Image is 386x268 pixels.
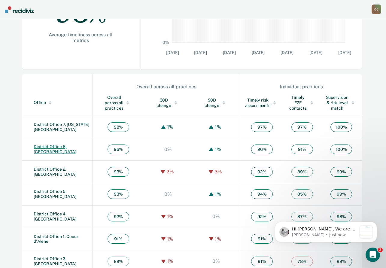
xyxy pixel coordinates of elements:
span: 96 % [251,145,273,154]
span: 91 % [291,145,313,154]
span: 89 % [291,167,313,177]
div: 0% [211,214,221,219]
text: [DATE] [223,50,236,55]
span: 92 % [251,167,273,177]
th: Toggle SortBy [144,90,192,116]
a: District Office 1, Coeur d'Alene [34,234,78,244]
div: Individual practices [241,84,362,90]
span: 98 % [108,122,129,132]
span: 91 % [251,234,273,244]
div: Overall across all practices [93,84,240,90]
span: 99 % [330,167,352,177]
text: [DATE] [309,50,322,55]
th: Toggle SortBy [284,90,321,116]
span: 99 % [330,189,352,199]
div: Overall across all practices [105,95,132,111]
div: 0% [163,147,173,152]
div: 3% [213,169,223,175]
text: [DATE] [194,50,207,55]
span: 2 [378,248,383,252]
span: 97 % [251,122,273,132]
span: 94 % [251,189,273,199]
span: 91 % [251,257,273,266]
th: Toggle SortBy [321,90,362,116]
button: CC [372,5,381,14]
div: Timely risk assessments [245,97,279,108]
span: 93 % [108,167,129,177]
a: District Office 5, [GEOGRAPHIC_DATA] [34,189,76,199]
th: Toggle SortBy [192,90,240,116]
text: [DATE] [251,50,264,55]
text: [DATE] [338,50,351,55]
span: 97 % [291,122,313,132]
div: Office [34,100,90,105]
div: 1% [166,258,175,264]
div: 1% [213,147,223,152]
div: 1% [213,124,223,130]
a: District Office 7, [US_STATE][GEOGRAPHIC_DATA] [34,122,89,132]
div: 2% [165,169,175,175]
iframe: Intercom live chat [366,248,380,262]
span: 100 % [330,122,352,132]
iframe: Intercom notifications message [266,210,386,252]
div: 1% [213,191,223,197]
div: Average timeliness across all metrics [41,32,120,43]
span: 91 % [108,234,129,244]
span: 89 % [108,257,129,266]
div: Timely F2F contacts [288,95,316,111]
div: 1% [166,124,175,130]
a: District Office 2, [GEOGRAPHIC_DATA] [34,167,76,177]
span: 85 % [291,189,313,199]
text: [DATE] [166,50,179,55]
span: 92 % [251,212,273,221]
span: 99 % [330,257,352,266]
span: 93 % [108,189,129,199]
div: 1% [166,236,175,242]
span: 96 % [108,145,129,154]
span: 78 % [291,257,313,266]
a: District Office 6, [GEOGRAPHIC_DATA] [34,144,76,154]
div: 30D change [156,97,180,108]
img: Recidiviz [5,6,34,13]
th: Toggle SortBy [240,90,284,116]
div: C C [372,5,381,14]
div: Supervision & risk level match [326,95,357,111]
th: Toggle SortBy [22,90,93,116]
a: District Office 3, [GEOGRAPHIC_DATA] [34,256,76,266]
text: [DATE] [280,50,293,55]
span: 100 % [330,145,352,154]
div: 90D change [204,97,228,108]
th: Toggle SortBy [93,90,144,116]
a: District Office 4, [GEOGRAPHIC_DATA] [34,212,76,221]
div: 0% [163,191,173,197]
div: 1% [166,214,175,219]
div: 0% [211,258,221,264]
div: 1% [213,236,223,242]
span: 92 % [108,212,129,221]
